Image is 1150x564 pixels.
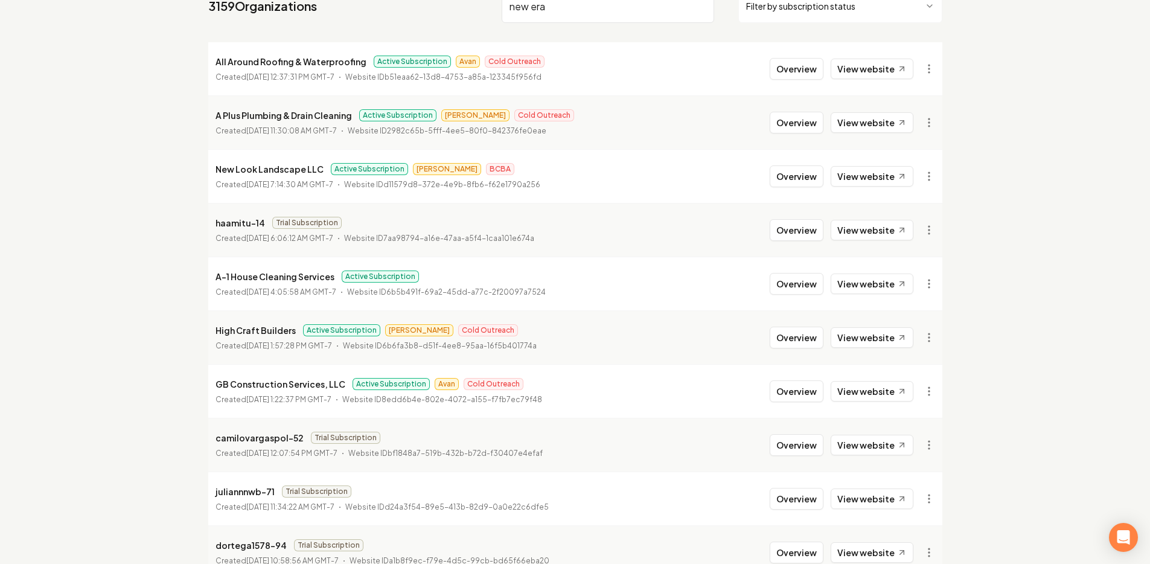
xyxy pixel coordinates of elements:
[216,501,334,513] p: Created
[770,58,823,80] button: Overview
[464,378,523,390] span: Cold Outreach
[359,109,436,121] span: Active Subscription
[831,489,913,509] a: View website
[347,286,546,298] p: Website ID 6b5b491f-69a2-45dd-a77c-2f20097a7524
[435,378,459,390] span: Avan
[831,166,913,187] a: View website
[770,165,823,187] button: Overview
[831,112,913,133] a: View website
[272,217,342,229] span: Trial Subscription
[216,377,345,391] p: GB Construction Services, LLC
[441,109,510,121] span: [PERSON_NAME]
[216,431,304,445] p: camilovargaspol-52
[770,434,823,456] button: Overview
[831,59,913,79] a: View website
[514,109,574,121] span: Cold Outreach
[770,112,823,133] button: Overview
[216,54,366,69] p: All Around Roofing & Waterproofing
[246,341,332,350] time: [DATE] 1:57:28 PM GMT-7
[216,269,334,284] p: A-1 House Cleaning Services
[216,179,333,191] p: Created
[216,162,324,176] p: New Look Landscape LLC
[344,232,534,245] p: Website ID 7aa98794-a16e-47aa-a5f4-1caa101e674a
[216,108,352,123] p: A Plus Plumbing & Drain Cleaning
[216,216,265,230] p: haamitu-14
[831,220,913,240] a: View website
[246,502,334,511] time: [DATE] 11:34:22 AM GMT-7
[456,56,480,68] span: Avan
[246,126,337,135] time: [DATE] 11:30:08 AM GMT-7
[770,542,823,563] button: Overview
[343,340,537,352] p: Website ID 6b6fa3b8-d51f-4ee8-95aa-16f5b401774a
[216,484,275,499] p: juliannnwb-71
[374,56,451,68] span: Active Subscription
[831,542,913,563] a: View website
[770,219,823,241] button: Overview
[485,56,545,68] span: Cold Outreach
[344,179,540,191] p: Website ID d11579d8-372e-4e9b-8fb6-f62e1790a256
[831,327,913,348] a: View website
[770,380,823,402] button: Overview
[216,323,296,338] p: High Craft Builders
[246,180,333,189] time: [DATE] 7:14:30 AM GMT-7
[831,381,913,402] a: View website
[342,394,542,406] p: Website ID 8edd6b4e-802e-4072-a155-f7fb7ec79f48
[770,488,823,510] button: Overview
[216,447,337,460] p: Created
[458,324,518,336] span: Cold Outreach
[1109,523,1138,552] div: Open Intercom Messenger
[831,435,913,455] a: View website
[246,234,333,243] time: [DATE] 6:06:12 AM GMT-7
[331,163,408,175] span: Active Subscription
[345,71,541,83] p: Website ID b51eaa62-13d8-4753-a85a-123345f956fd
[303,324,380,336] span: Active Subscription
[246,449,337,458] time: [DATE] 12:07:54 PM GMT-7
[216,340,332,352] p: Created
[831,274,913,294] a: View website
[246,72,334,82] time: [DATE] 12:37:31 PM GMT-7
[246,395,331,404] time: [DATE] 1:22:37 PM GMT-7
[770,327,823,348] button: Overview
[216,286,336,298] p: Created
[294,539,363,551] span: Trial Subscription
[216,538,287,553] p: dortega1578-94
[216,71,334,83] p: Created
[486,163,514,175] span: BCBA
[348,447,543,460] p: Website ID bf1848a7-519b-432b-b72d-f30407e4efaf
[348,125,546,137] p: Website ID 2982c65b-5fff-4ee5-80f0-842376fe0eae
[246,287,336,296] time: [DATE] 4:05:58 AM GMT-7
[216,125,337,137] p: Created
[216,232,333,245] p: Created
[345,501,549,513] p: Website ID d24a3f54-89e5-413b-82d9-0a0e22c6dfe5
[385,324,453,336] span: [PERSON_NAME]
[311,432,380,444] span: Trial Subscription
[353,378,430,390] span: Active Subscription
[413,163,481,175] span: [PERSON_NAME]
[770,273,823,295] button: Overview
[216,394,331,406] p: Created
[342,271,419,283] span: Active Subscription
[282,485,351,498] span: Trial Subscription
